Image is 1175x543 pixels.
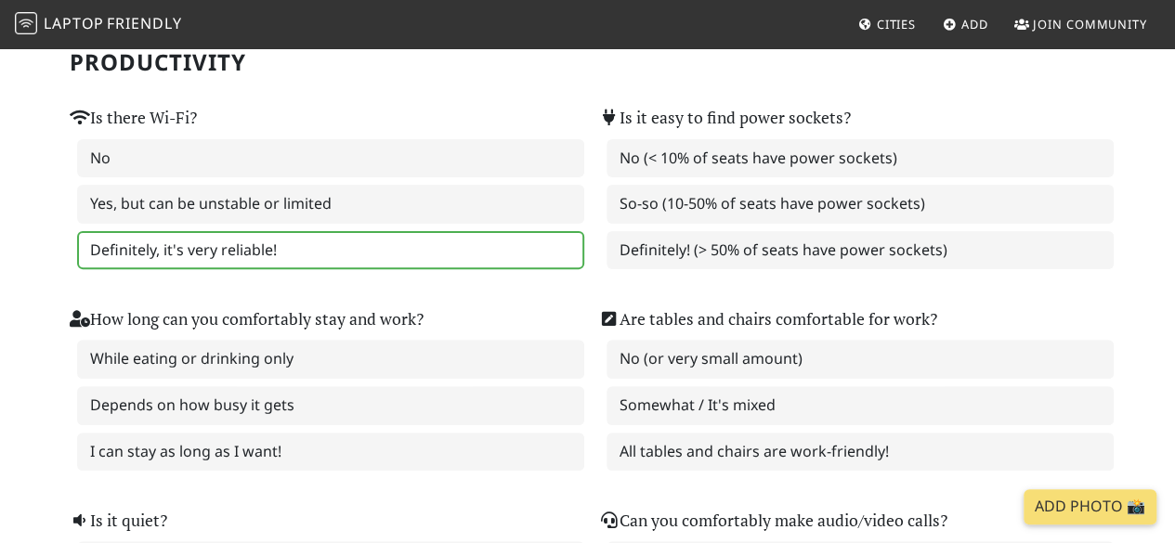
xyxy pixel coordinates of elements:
label: I can stay as long as I want! [77,433,584,472]
img: LaptopFriendly [15,12,37,34]
h2: Productivity [70,49,1106,76]
span: Friendly [107,13,181,33]
label: No [77,139,584,178]
a: LaptopFriendly LaptopFriendly [15,8,182,41]
label: Definitely! (> 50% of seats have power sockets) [607,231,1114,270]
label: No (< 10% of seats have power sockets) [607,139,1114,178]
a: Add [935,7,996,41]
label: So-so (10-50% of seats have power sockets) [607,185,1114,224]
span: Laptop [44,13,104,33]
label: Is it easy to find power sockets? [599,105,851,131]
span: Add [961,16,988,32]
a: Join Community [1007,7,1155,41]
label: Is there Wi-Fi? [70,105,197,131]
label: While eating or drinking only [77,340,584,379]
span: Cities [877,16,916,32]
label: Are tables and chairs comfortable for work? [599,306,937,332]
a: Cities [851,7,923,41]
label: Yes, but can be unstable or limited [77,185,584,224]
label: Depends on how busy it gets [77,386,584,425]
span: Join Community [1033,16,1147,32]
label: Definitely, it's very reliable! [77,231,584,270]
label: Can you comfortably make audio/video calls? [599,508,947,534]
label: Is it quiet? [70,508,167,534]
label: How long can you comfortably stay and work? [70,306,424,332]
label: Somewhat / It's mixed [607,386,1114,425]
label: All tables and chairs are work-friendly! [607,433,1114,472]
label: No (or very small amount) [607,340,1114,379]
